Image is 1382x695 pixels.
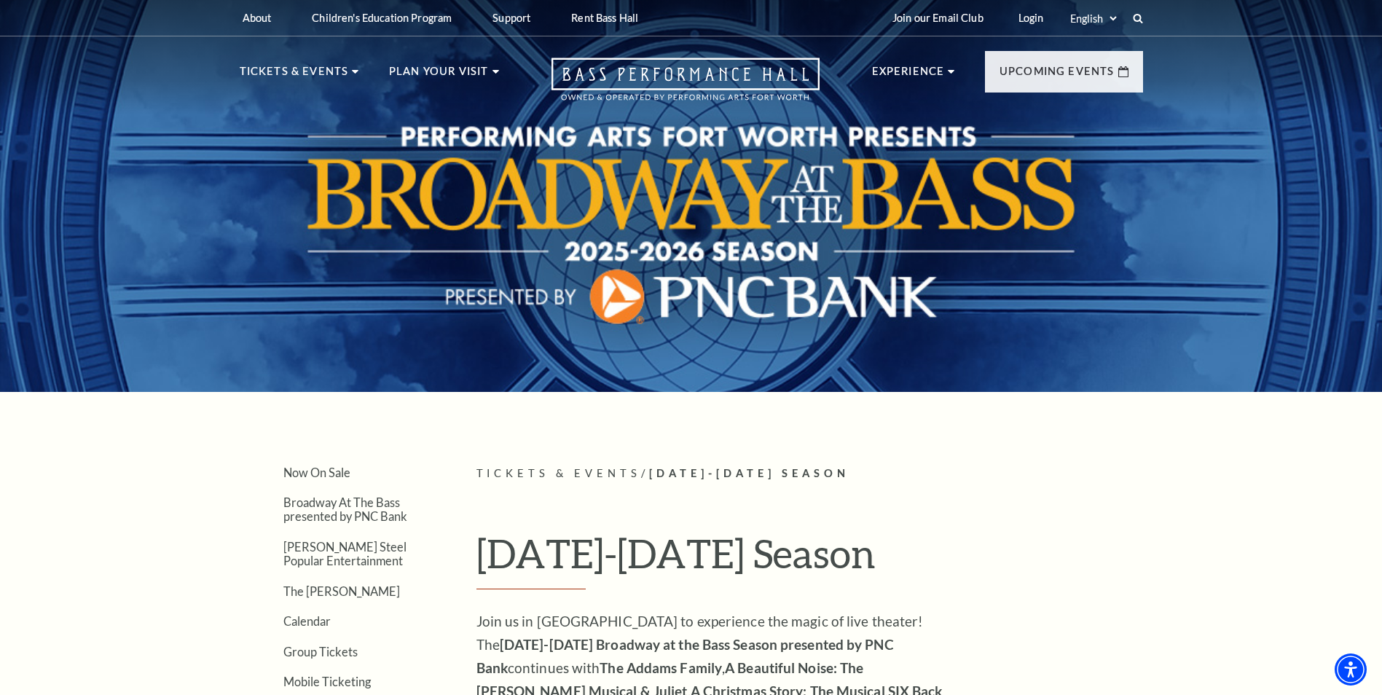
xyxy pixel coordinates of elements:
[283,675,371,688] a: Mobile Ticketing
[283,645,358,659] a: Group Tickets
[389,63,489,89] p: Plan Your Visit
[600,659,722,676] strong: The Addams Family
[1335,653,1367,686] div: Accessibility Menu
[312,12,452,24] p: Children's Education Program
[283,466,350,479] a: Now On Sale
[240,63,349,89] p: Tickets & Events
[243,12,272,24] p: About
[476,636,894,676] strong: [DATE]-[DATE] Broadway at the Bass Season presented by PNC Bank
[499,58,872,115] a: Open this option
[283,584,400,598] a: The [PERSON_NAME]
[649,467,849,479] span: [DATE]-[DATE] Season
[872,63,945,89] p: Experience
[476,465,1143,483] p: /
[476,467,642,479] span: Tickets & Events
[571,12,638,24] p: Rent Bass Hall
[283,614,331,628] a: Calendar
[476,530,1143,589] h1: [DATE]-[DATE] Season
[492,12,530,24] p: Support
[283,540,407,568] a: [PERSON_NAME] Steel Popular Entertainment
[1067,12,1119,25] select: Select:
[283,495,407,523] a: Broadway At The Bass presented by PNC Bank
[1000,63,1115,89] p: Upcoming Events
